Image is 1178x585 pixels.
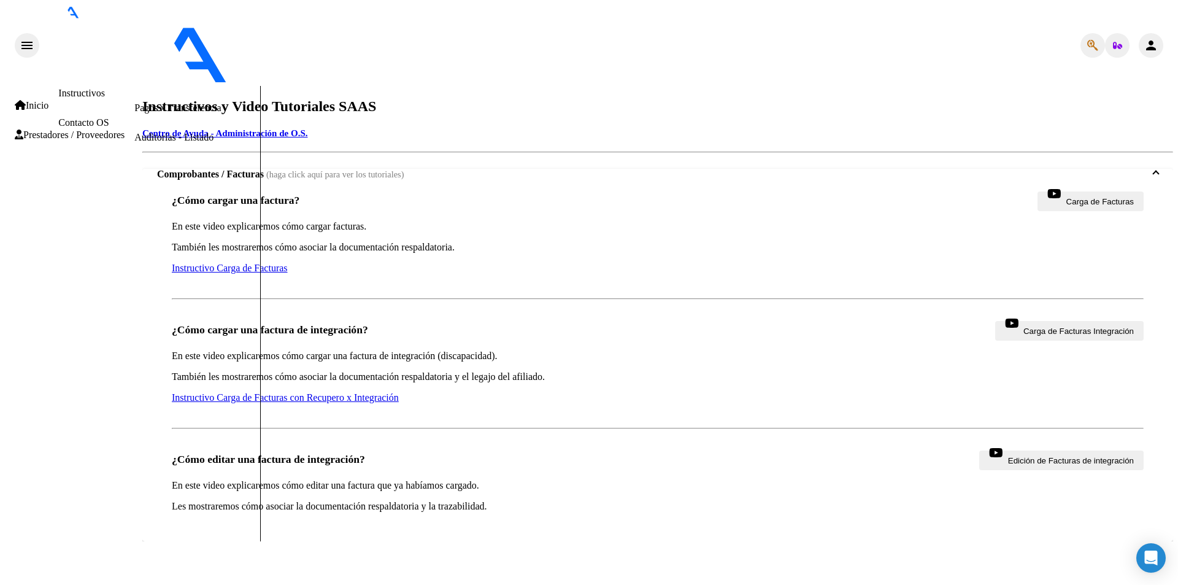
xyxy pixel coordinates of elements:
p: En este video explicaremos cómo cargar facturas. [172,221,1144,232]
a: Instructivos [58,88,105,98]
span: - [PERSON_NAME] [362,75,445,85]
span: Edición de Facturas de integración [1008,453,1134,468]
span: (haga click aquí para ver los tutoriales) [266,169,404,180]
span: Carga de Facturas Integración [1023,323,1134,339]
mat-icon: person [1144,38,1158,53]
p: Les mostraremos cómo asociar la documentación respaldatoria y la trazabilidad. [172,501,1144,512]
span: Carga de Facturas [1066,194,1134,209]
img: Logo SAAS [39,18,330,83]
a: Auditorías - Listado [134,132,214,142]
a: Instructivo Carga de Facturas con Recupero x Integración [172,392,399,403]
button: Carga de Facturas [1037,192,1144,211]
mat-icon: menu [20,38,34,53]
button: Edición de Facturas de integración [979,451,1144,470]
p: También les mostraremos cómo asociar la documentación respaldatoria y el legajo del afiliado. [172,371,1144,382]
h3: ¿Cómo cargar una factura de integración? [172,323,368,336]
span: - osdop [330,75,362,85]
a: Instructivo Carga de Facturas [172,263,288,273]
a: Prestadores / Proveedores [15,130,125,141]
button: Carga de Facturas Integración [995,321,1144,341]
p: En este video explicaremos cómo editar una factura que ya habíamos cargado. [172,480,1144,491]
a: Contacto OS [58,117,109,128]
p: También les mostraremos cómo asociar la documentación respaldatoria. [172,242,1144,253]
div: Comprobantes / Facturas (haga click aquí para ver los tutoriales) [142,180,1173,541]
h2: Instructivos y Video Tutoriales SAAS [142,98,1173,115]
p: En este video explicaremos cómo cargar una factura de integración (discapacidad). [172,351,1144,362]
a: Inicio [15,100,48,111]
mat-expansion-panel-header: Comprobantes / Facturas (haga click aquí para ver los tutoriales) [142,169,1173,180]
h3: ¿Cómo editar una factura de integración? [172,453,365,466]
div: Open Intercom Messenger [1136,543,1166,573]
a: Pagos x Transferencia [134,103,221,113]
